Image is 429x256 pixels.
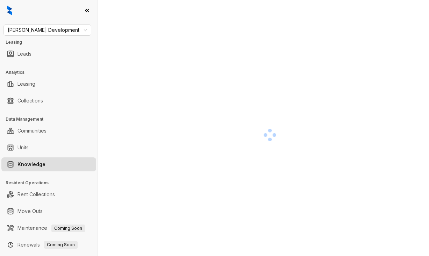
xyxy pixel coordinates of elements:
a: Units [17,141,29,155]
h3: Analytics [6,69,98,76]
li: Rent Collections [1,187,96,201]
h3: Leasing [6,39,98,45]
li: Units [1,141,96,155]
a: Leasing [17,77,35,91]
li: Leasing [1,77,96,91]
a: Collections [17,94,43,108]
a: Knowledge [17,157,45,171]
img: logo [7,6,12,15]
span: Davis Development [8,25,87,35]
a: Communities [17,124,47,138]
li: Maintenance [1,221,96,235]
h3: Resident Operations [6,180,98,186]
li: Move Outs [1,204,96,218]
a: RenewalsComing Soon [17,238,78,252]
li: Collections [1,94,96,108]
li: Leads [1,47,96,61]
a: Leads [17,47,31,61]
span: Coming Soon [44,241,78,249]
span: Coming Soon [51,225,85,232]
h3: Data Management [6,116,98,122]
a: Rent Collections [17,187,55,201]
a: Move Outs [17,204,43,218]
li: Communities [1,124,96,138]
li: Knowledge [1,157,96,171]
li: Renewals [1,238,96,252]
